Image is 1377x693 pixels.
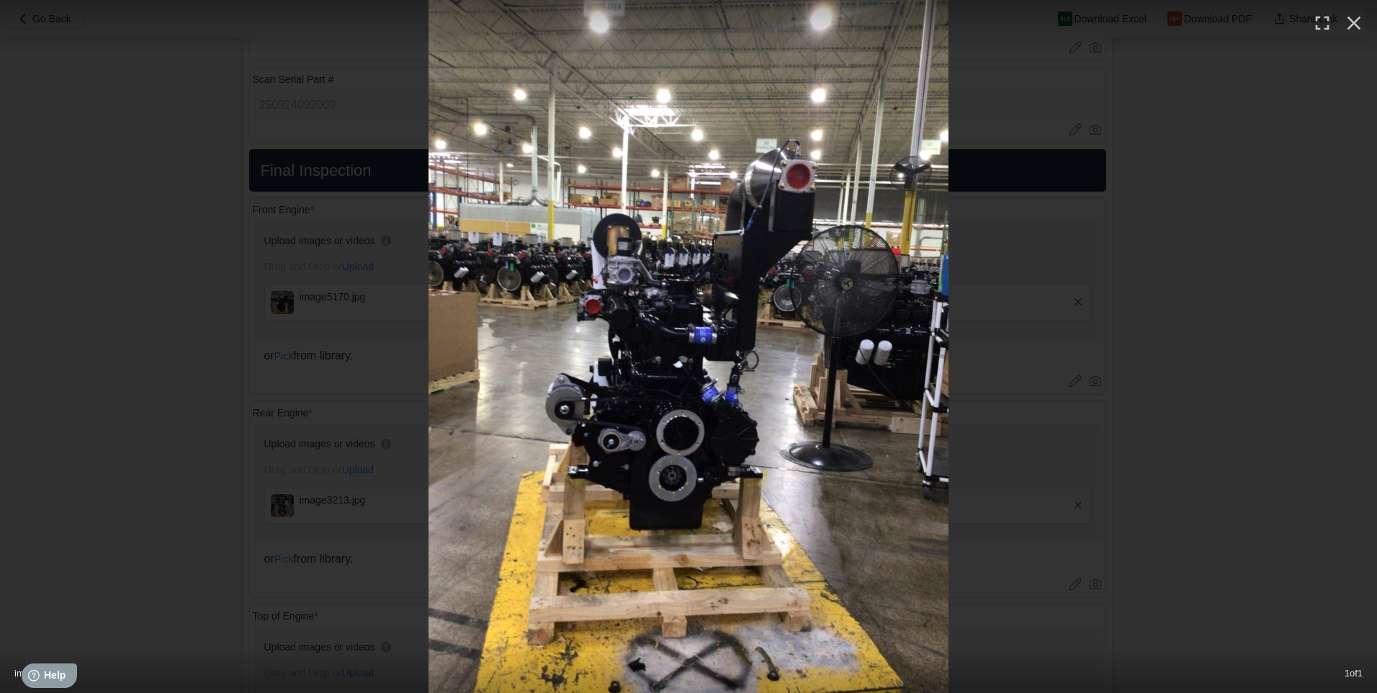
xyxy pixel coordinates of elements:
[1345,668,1363,679] span: 1 of 1
[1338,7,1370,39] button: Close (esc)
[1306,7,1338,39] button: Enter fullscreen (f)
[14,668,76,679] span: image5170.jpg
